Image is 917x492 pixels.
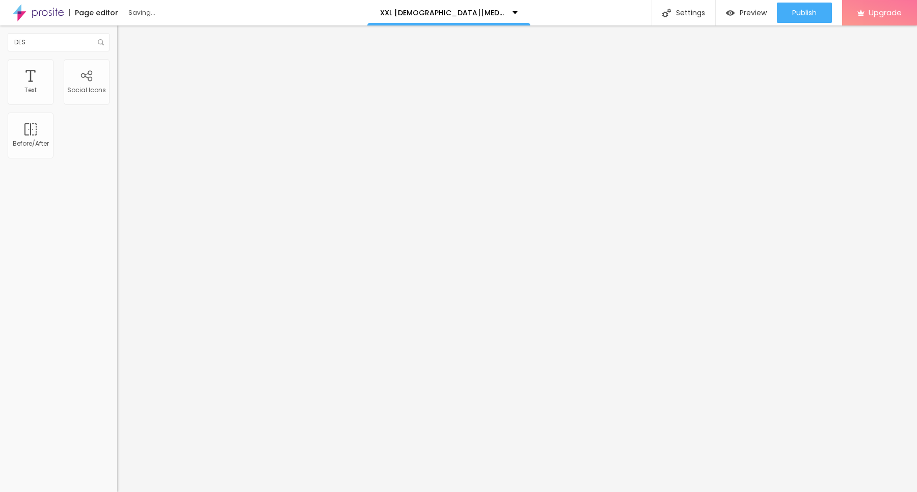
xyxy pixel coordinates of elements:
[792,9,817,17] span: Publish
[869,8,902,17] span: Upgrade
[662,9,671,17] img: Icone
[67,87,106,94] div: Social Icons
[117,25,917,492] iframe: Editor
[128,10,246,16] div: Saving...
[726,9,735,17] img: view-1.svg
[69,9,118,16] div: Page editor
[98,39,104,45] img: Icone
[740,9,767,17] span: Preview
[8,33,110,51] input: Search element
[24,87,37,94] div: Text
[13,140,49,147] div: Before/After
[716,3,777,23] button: Preview
[777,3,832,23] button: Publish
[380,9,505,16] p: XXL [DEMOGRAPHIC_DATA][MEDICAL_DATA] Gummies ZA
